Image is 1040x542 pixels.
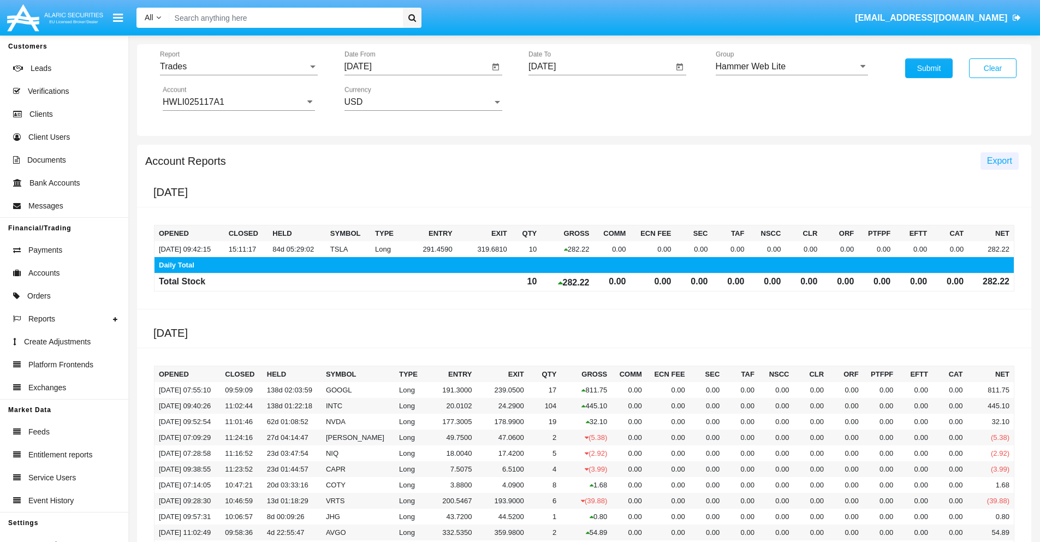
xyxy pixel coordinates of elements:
td: Long [395,461,424,477]
td: 0.00 [759,509,794,525]
th: Opened [154,225,224,242]
th: SEC [676,225,712,242]
span: Clients [29,109,53,120]
td: 0.00 [611,398,646,414]
td: COTY [322,477,395,493]
td: 8 [528,477,561,493]
span: Feeds [28,426,50,438]
td: [DATE] 09:42:15 [154,241,224,257]
th: NET [967,366,1014,383]
td: 1.68 [561,477,611,493]
td: 0.00 [630,241,675,257]
td: 0.80 [967,509,1014,525]
th: Ecn Fee [630,225,675,242]
td: 0.00 [759,493,794,509]
td: 0.00 [611,445,646,461]
td: 0.00 [611,477,646,493]
td: 43.7200 [424,509,476,525]
td: 0.00 [863,477,898,493]
td: 7.5075 [424,461,476,477]
td: 193.9000 [477,493,528,509]
td: 4 [528,461,561,477]
td: 0.00 [646,477,690,493]
td: (5.38) [561,430,611,445]
td: 09:59:09 [221,382,263,398]
th: Closed [224,225,269,242]
td: 0.00 [822,241,858,257]
td: 0.00 [932,430,967,445]
td: TSLA [326,241,371,257]
span: Reports [28,313,55,325]
td: 0.00 [690,398,724,414]
td: Long [395,430,424,445]
td: 32.10 [967,414,1014,430]
td: CAPR [322,461,395,477]
td: 5 [528,445,561,461]
td: 2 [528,430,561,445]
h5: [DATE] [153,186,1031,199]
th: Symbol [326,225,371,242]
td: 17.4200 [477,445,528,461]
span: Messages [28,200,63,212]
th: Symbol [322,366,395,383]
td: 4d 22:55:47 [263,525,322,540]
td: 0.00 [646,430,690,445]
td: Long [371,241,402,257]
td: 54.89 [561,525,611,540]
td: 44.5200 [477,509,528,525]
td: [DATE] 09:38:55 [154,461,221,477]
th: CLR [785,225,822,242]
td: (2.92) [561,445,611,461]
td: 18.0040 [424,445,476,461]
td: 239.0500 [477,382,528,398]
td: 0.00 [676,241,712,257]
td: 0.00 [646,509,690,525]
td: 200.5467 [424,493,476,509]
td: 0.00 [794,493,829,509]
th: NET [968,225,1014,242]
td: 0.00 [794,461,829,477]
td: [DATE] 11:02:49 [154,525,221,540]
td: 0.00 [690,382,724,398]
td: 104 [528,398,561,414]
td: 0.00 [863,461,898,477]
td: 3.8800 [424,477,476,493]
td: 0.00 [748,241,785,257]
td: Long [395,509,424,525]
td: 62d 01:08:52 [263,414,322,430]
td: 10 [512,241,542,257]
td: 0.00 [759,430,794,445]
td: 319.6810 [457,241,512,257]
td: 10 [512,273,542,291]
td: 811.75 [967,382,1014,398]
th: Gross [541,225,593,242]
td: 0.00 [724,430,759,445]
td: 13d 01:18:29 [263,493,322,509]
td: 0.00 [646,398,690,414]
td: 23d 01:44:57 [263,461,322,477]
td: 0.00 [724,493,759,509]
a: All [136,12,169,23]
td: 282.22 [968,273,1014,291]
td: [PERSON_NAME] [322,430,395,445]
td: 0.00 [828,382,863,398]
td: INTC [322,398,395,414]
img: Logo image [5,2,105,34]
td: 0.00 [785,241,822,257]
button: Open calendar [673,61,686,74]
td: (2.92) [967,445,1014,461]
th: TAF [712,225,748,242]
td: Long [395,445,424,461]
td: GOOGL [322,382,395,398]
td: 0.00 [794,398,829,414]
span: Platform Frontends [28,359,93,371]
td: 445.10 [967,398,1014,414]
td: 11:02:44 [221,398,263,414]
span: Accounts [28,267,60,279]
td: 0.00 [794,414,829,430]
td: 0.00 [898,477,932,493]
td: 32.10 [561,414,611,430]
th: TAF [724,366,759,383]
td: 0.00 [690,430,724,445]
td: 0.00 [611,414,646,430]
